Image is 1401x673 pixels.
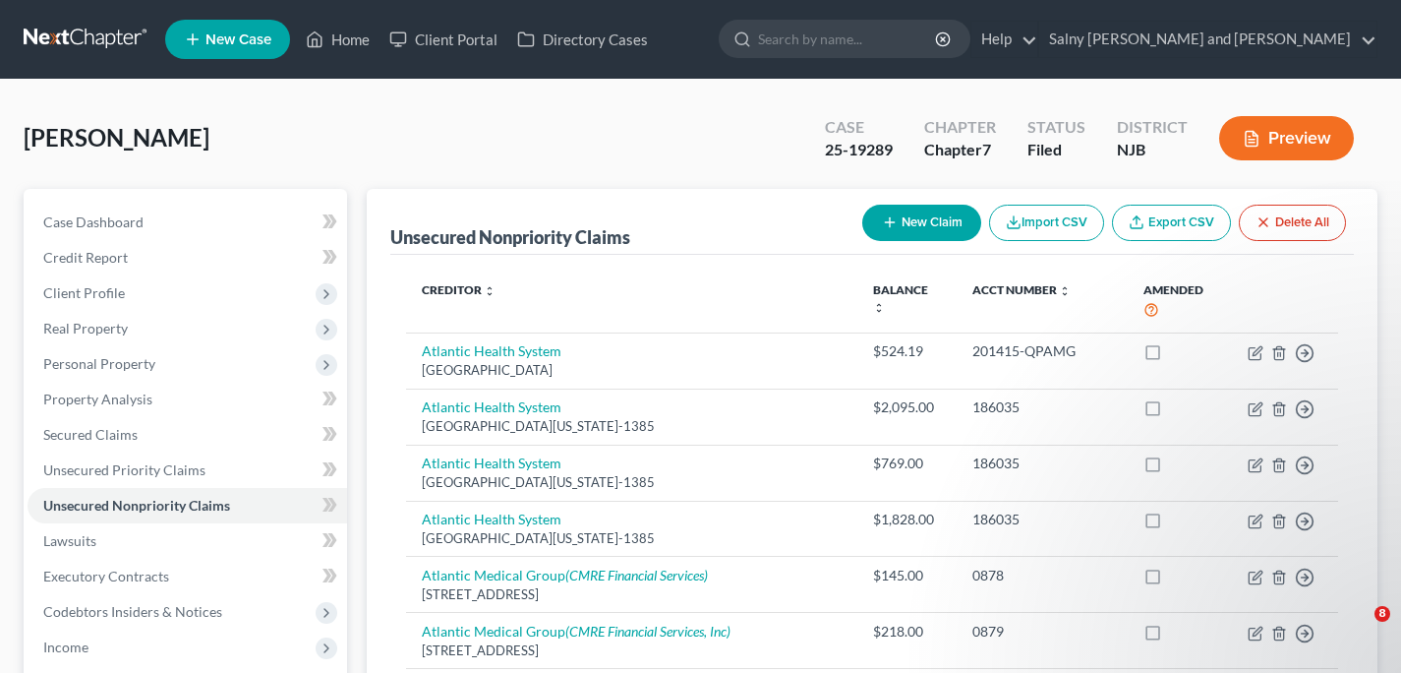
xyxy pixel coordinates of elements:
[422,567,708,583] a: Atlantic Medical Group(CMRE Financial Services)
[989,205,1104,241] button: Import CSV
[24,123,209,152] span: [PERSON_NAME]
[422,473,842,492] div: [GEOGRAPHIC_DATA][US_STATE]-1385
[1112,205,1231,241] a: Export CSV
[43,391,152,407] span: Property Analysis
[873,566,941,585] div: $145.00
[1128,271,1232,333] th: Amended
[873,341,941,361] div: $524.19
[484,285,496,297] i: unfold_more
[873,454,941,473] div: $769.00
[873,510,941,529] div: $1,828.00
[565,567,708,583] i: (CMRE Financial Services)
[422,642,842,660] div: [STREET_ADDRESS]
[28,453,347,488] a: Unsecured Priority Claims
[758,21,938,57] input: Search by name...
[43,426,138,443] span: Secured Claims
[972,282,1071,297] a: Acct Number unfold_more
[1059,285,1071,297] i: unfold_more
[1374,606,1390,622] span: 8
[43,355,155,372] span: Personal Property
[43,497,230,514] span: Unsecured Nonpriority Claims
[507,22,658,57] a: Directory Cases
[924,116,996,139] div: Chapter
[28,523,347,559] a: Lawsuits
[873,398,941,417] div: $2,095.00
[390,225,630,249] div: Unsecured Nonpriority Claims
[422,417,842,436] div: [GEOGRAPHIC_DATA][US_STATE]-1385
[873,622,941,642] div: $218.00
[422,623,730,640] a: Atlantic Medical Group(CMRE Financial Services, Inc)
[1039,22,1376,57] a: Salny [PERSON_NAME] and [PERSON_NAME]
[43,603,222,620] span: Codebtors Insiders & Notices
[43,461,205,478] span: Unsecured Priority Claims
[1239,205,1346,241] button: Delete All
[873,282,928,314] a: Balance unfold_more
[422,398,561,415] a: Atlantic Health System
[43,249,128,266] span: Credit Report
[43,214,144,230] span: Case Dashboard
[422,282,496,297] a: Creditor unfold_more
[825,139,893,161] div: 25-19289
[972,566,1112,585] div: 0878
[825,116,893,139] div: Case
[28,417,347,453] a: Secured Claims
[1027,116,1085,139] div: Status
[982,140,991,158] span: 7
[1334,606,1381,653] iframe: Intercom live chat
[1027,139,1085,161] div: Filed
[296,22,379,57] a: Home
[972,454,1112,473] div: 186035
[862,205,981,241] button: New Claim
[972,622,1112,642] div: 0879
[43,320,128,336] span: Real Property
[422,585,842,604] div: [STREET_ADDRESS]
[379,22,507,57] a: Client Portal
[422,511,561,527] a: Atlantic Health System
[422,455,561,471] a: Atlantic Health System
[1219,116,1354,160] button: Preview
[422,342,561,359] a: Atlantic Health System
[205,32,271,47] span: New Case
[924,139,996,161] div: Chapter
[972,398,1112,417] div: 186035
[28,382,347,417] a: Property Analysis
[43,284,125,301] span: Client Profile
[28,205,347,240] a: Case Dashboard
[565,623,730,640] i: (CMRE Financial Services, Inc)
[43,568,169,584] span: Executory Contracts
[28,559,347,594] a: Executory Contracts
[28,488,347,523] a: Unsecured Nonpriority Claims
[972,341,1112,361] div: 201415-QPAMG
[28,240,347,275] a: Credit Report
[1117,139,1188,161] div: NJB
[971,22,1037,57] a: Help
[422,529,842,548] div: [GEOGRAPHIC_DATA][US_STATE]-1385
[1117,116,1188,139] div: District
[972,510,1112,529] div: 186035
[43,532,96,549] span: Lawsuits
[873,302,885,314] i: unfold_more
[43,639,88,655] span: Income
[422,361,842,380] div: [GEOGRAPHIC_DATA]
